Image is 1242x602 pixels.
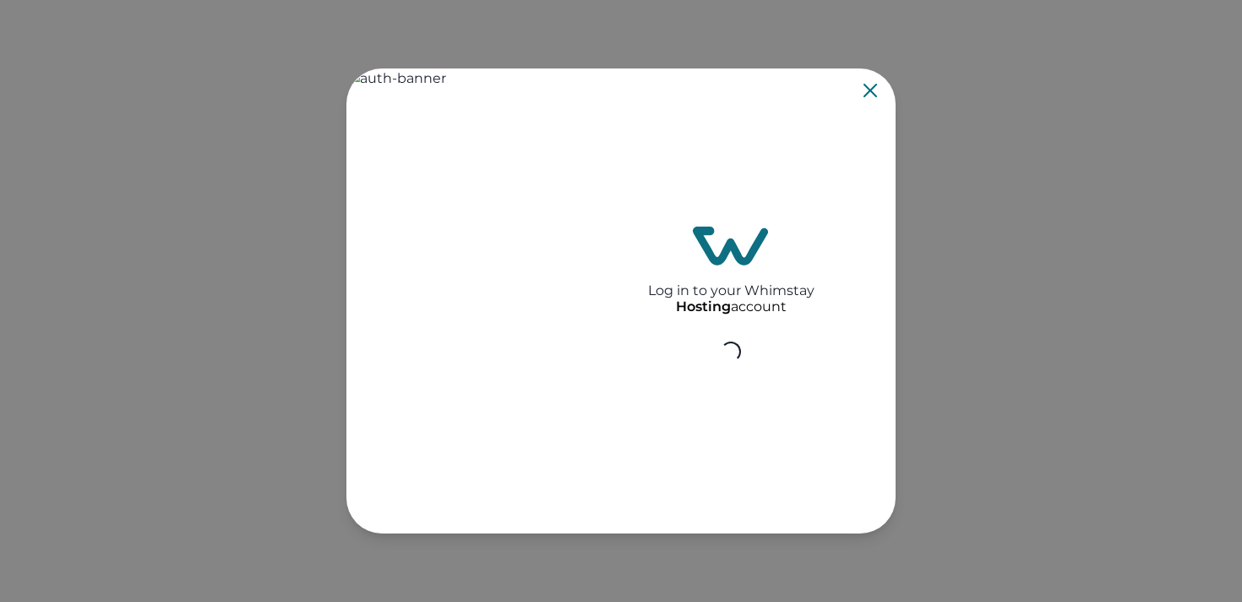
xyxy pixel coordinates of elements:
[676,298,731,315] p: Hosting
[648,265,814,298] h2: Log in to your Whimstay
[676,298,787,315] p: account
[346,68,566,534] img: auth-banner
[863,84,877,97] button: Close
[693,227,769,265] img: login-logo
